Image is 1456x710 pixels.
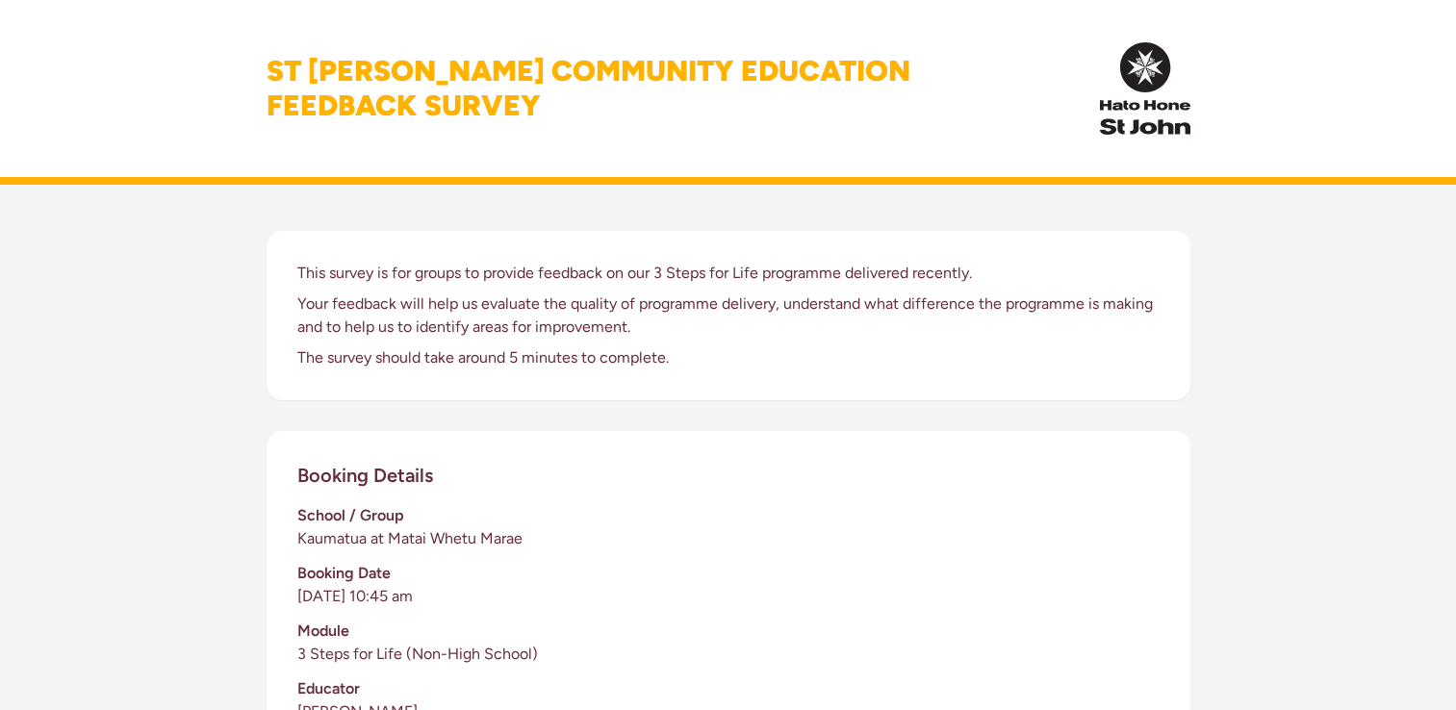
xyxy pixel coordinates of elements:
p: Your feedback will help us evaluate the quality of programme delivery, understand what difference... [297,292,1160,339]
h2: Booking Details [297,462,433,489]
h1: St [PERSON_NAME] Community Education Feedback Survey [267,54,910,123]
h3: Booking Date [297,562,1160,585]
p: Kaumatua at Matai Whetu Marae [297,527,1160,550]
p: [DATE] 10:45 am [297,585,1160,608]
p: The survey should take around 5 minutes to complete. [297,346,1160,369]
h3: Module [297,620,1160,643]
p: This survey is for groups to provide feedback on our 3 Steps for Life programme delivered recently. [297,262,1160,285]
p: 3 Steps for Life (Non-High School) [297,643,1160,666]
h3: School / Group [297,504,1160,527]
img: InPulse [1100,42,1189,135]
h3: Educator [297,677,1160,700]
